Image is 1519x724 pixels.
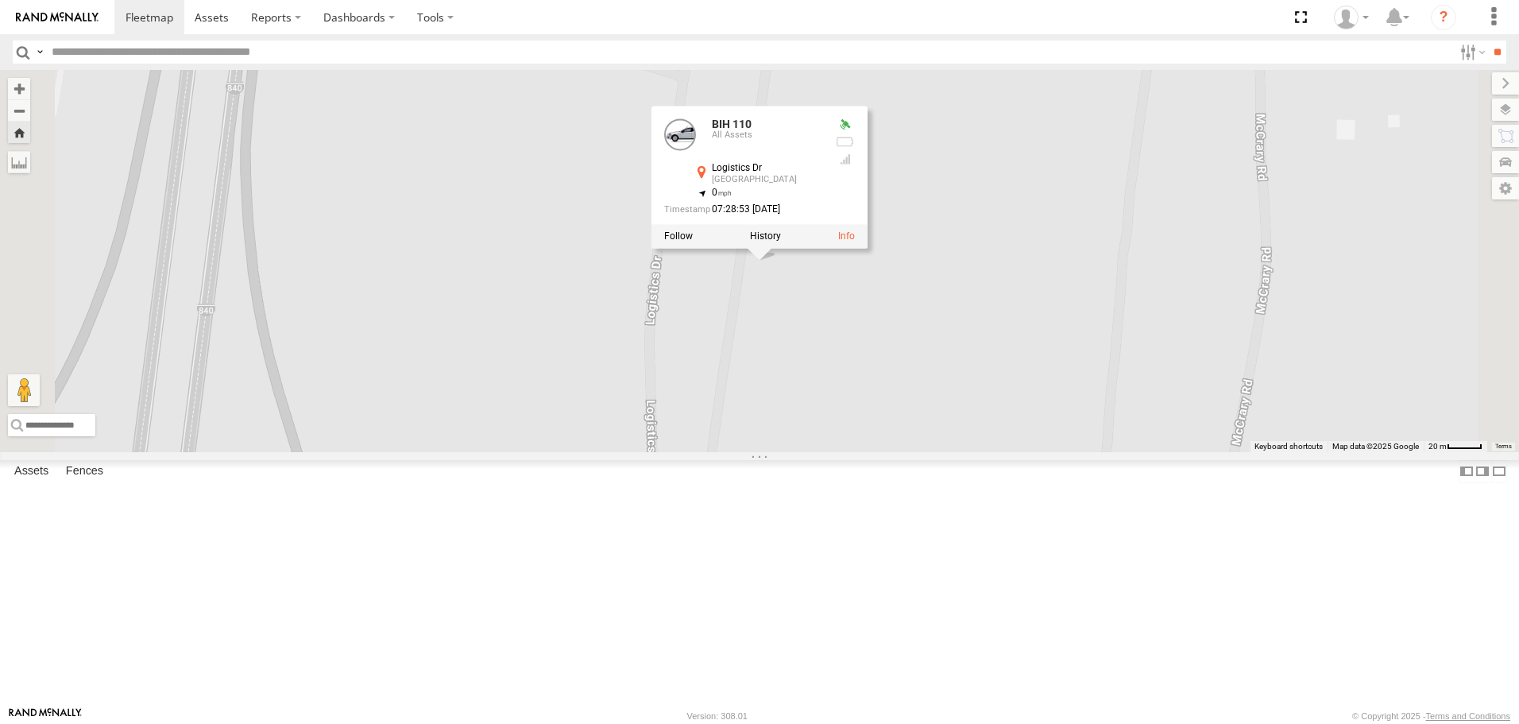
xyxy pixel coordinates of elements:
a: BIH 110 [712,118,752,131]
div: Last Event GSM Signal Strength [836,153,855,166]
a: Terms and Conditions [1426,711,1510,721]
div: Nele . [1328,6,1374,29]
button: Zoom Home [8,122,30,143]
a: Visit our Website [9,708,82,724]
span: 0 [712,188,732,199]
button: Drag Pegman onto the map to open Street View [8,374,40,406]
span: Map data ©2025 Google [1332,442,1419,451]
label: View Asset History [750,231,781,242]
img: rand-logo.svg [16,12,99,23]
button: Keyboard shortcuts [1254,441,1323,452]
button: Map Scale: 20 m per 41 pixels [1424,441,1487,452]
div: [GEOGRAPHIC_DATA] [712,176,823,185]
label: Hide Summary Table [1491,460,1507,483]
button: Zoom out [8,99,30,122]
div: No battery health information received from this device. [836,136,855,149]
label: Realtime tracking of Asset [664,231,693,242]
div: All Assets [712,131,823,141]
label: Dock Summary Table to the Right [1475,460,1490,483]
div: Valid GPS Fix [836,119,855,132]
a: Terms (opens in new tab) [1495,443,1512,449]
i: ? [1431,5,1456,30]
div: Date/time of location update [664,205,823,215]
a: View Asset Details [838,231,855,242]
label: Map Settings [1492,177,1519,199]
div: Version: 308.01 [687,711,748,721]
span: 20 m [1428,442,1447,451]
label: Fences [58,461,111,483]
button: Zoom in [8,78,30,99]
label: Dock Summary Table to the Left [1459,460,1475,483]
label: Assets [6,461,56,483]
div: Logistics Dr [712,164,823,174]
a: View Asset Details [664,119,696,151]
div: © Copyright 2025 - [1352,711,1510,721]
label: Search Query [33,41,46,64]
label: Search Filter Options [1454,41,1488,64]
label: Measure [8,151,30,173]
